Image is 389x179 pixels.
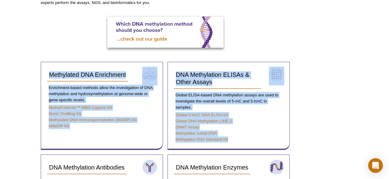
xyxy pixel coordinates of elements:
[142,67,157,82] img: Enrichment
[47,68,128,82] a: Methylated DNA Enrichment
[142,159,157,175] img: Antibody
[176,113,228,117] a: Global 5-hmC DNA ELISA Kit
[269,67,284,82] img: ElISAs
[47,161,127,174] a: DNA Methylation Antibodies
[49,105,112,110] a: MethylCollector™ MBD Capture Kit
[176,125,199,129] a: DNMT Assay
[49,117,137,122] a: Methylated DNA Immunopreciptation (MeDIP) Kit
[176,119,232,123] a: Global DNA Methylation LINE-1
[107,17,224,48] img: DNA Methylation Method Guide
[49,71,126,78] span: Methylated DNA Enrichment
[174,68,261,89] a: DNA Methylation ELISAs & Other Assays
[176,71,249,85] span: DNA Methylation ELISAs & Other Assays
[176,164,248,171] span: DNA Methylation Enzymes
[174,92,283,110] p: Global ELISA-based DNA methylation assays are used to investigate the overall levels of 5-mC and ...
[174,161,250,174] a: DNA Methylation Enzymes
[368,158,383,173] div: Open Intercom Messenger
[176,137,228,142] a: Methylated DNA Standard Kit
[49,164,125,171] span: DNA Methylation Antibodies
[49,124,69,128] a: hMeDIP Kit
[176,131,217,136] a: Methylated Jurkat DNA
[47,85,157,103] p: Enrichment-based methods allow the investigation of DNA methylation and hydroxymethylation at gen...
[49,111,81,116] a: 5hmC Profiling Kit
[269,159,284,175] img: Enzymes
